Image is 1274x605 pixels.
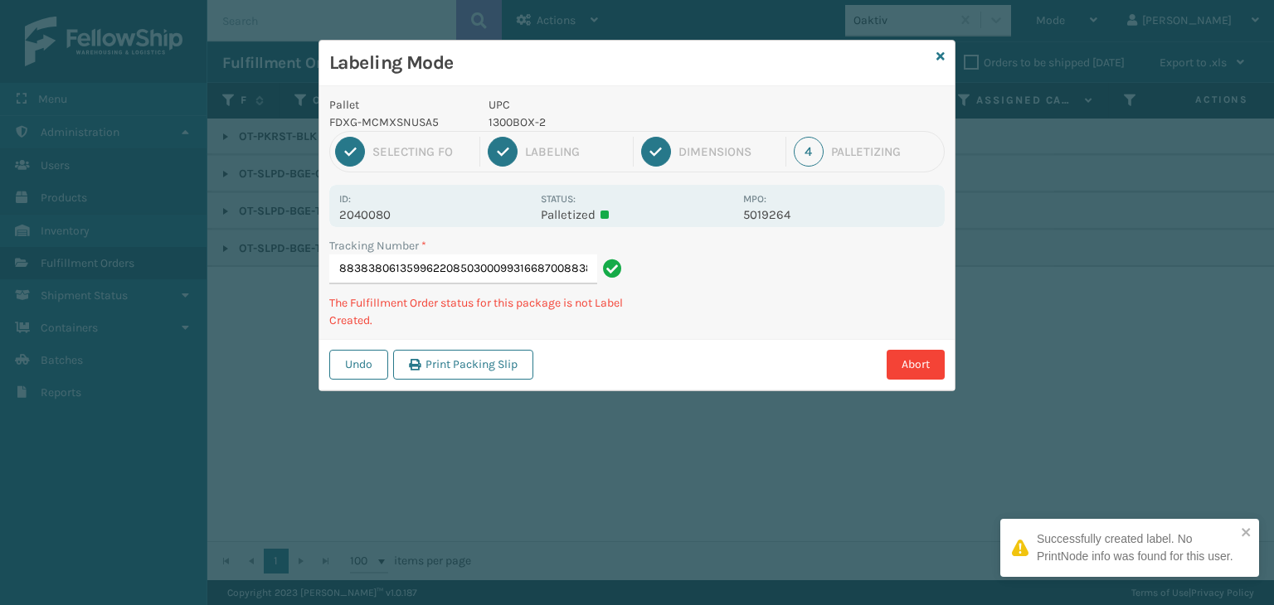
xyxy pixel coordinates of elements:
[541,193,576,205] label: Status:
[489,114,733,131] p: 1300BOX-2
[329,51,930,75] h3: Labeling Mode
[393,350,533,380] button: Print Packing Slip
[335,137,365,167] div: 1
[641,137,671,167] div: 3
[1241,525,1252,541] button: close
[339,193,351,205] label: Id:
[488,137,518,167] div: 2
[329,350,388,380] button: Undo
[887,350,945,380] button: Abort
[329,237,426,254] label: Tracking Number
[329,114,469,131] p: FDXG-MCMXSNUSA5
[831,144,939,159] div: Palletizing
[372,144,472,159] div: Selecting FO
[525,144,625,159] div: Labeling
[339,207,531,222] p: 2040080
[329,294,627,329] p: The Fulfillment Order status for this package is not Label Created.
[743,207,935,222] p: 5019264
[678,144,778,159] div: Dimensions
[329,96,469,114] p: Pallet
[794,137,824,167] div: 4
[1037,530,1236,565] div: Successfully created label. No PrintNode info was found for this user.
[541,207,732,222] p: Palletized
[489,96,733,114] p: UPC
[743,193,766,205] label: MPO:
